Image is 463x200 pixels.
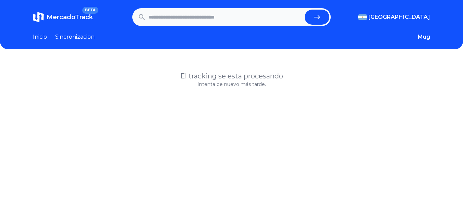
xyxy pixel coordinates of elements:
[55,33,95,41] a: Sincronizacion
[82,7,98,14] span: BETA
[368,13,430,21] span: [GEOGRAPHIC_DATA]
[418,33,430,41] button: Mug
[33,12,44,23] img: MercadoTrack
[33,71,430,81] h1: El tracking se esta procesando
[358,13,430,21] button: [GEOGRAPHIC_DATA]
[358,14,367,20] img: Argentina
[33,33,47,41] a: Inicio
[33,12,93,23] a: MercadoTrackBETA
[33,81,430,88] p: Intenta de nuevo más tarde.
[47,13,93,21] span: MercadoTrack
